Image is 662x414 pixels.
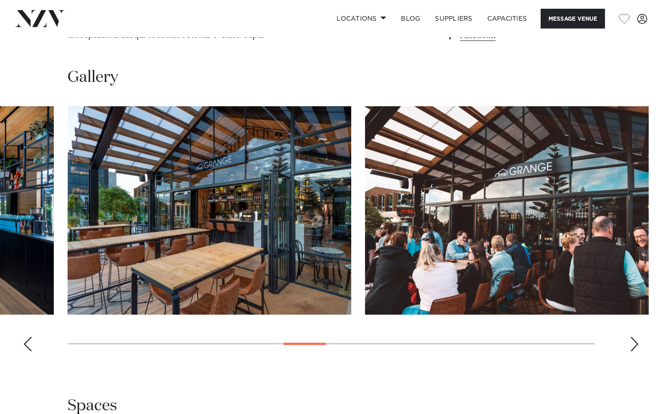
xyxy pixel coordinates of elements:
swiper-slide: 10 / 22 [68,106,351,315]
swiper-slide: 11 / 22 [365,106,649,315]
a: SUPPLIERS [428,9,479,29]
h2: Gallery [68,67,118,88]
a: Capacities [480,9,535,29]
button: Message Venue [541,9,605,29]
a: Locations [329,9,394,29]
img: nzv-logo.png [15,10,65,27]
a: BLOG [394,9,428,29]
